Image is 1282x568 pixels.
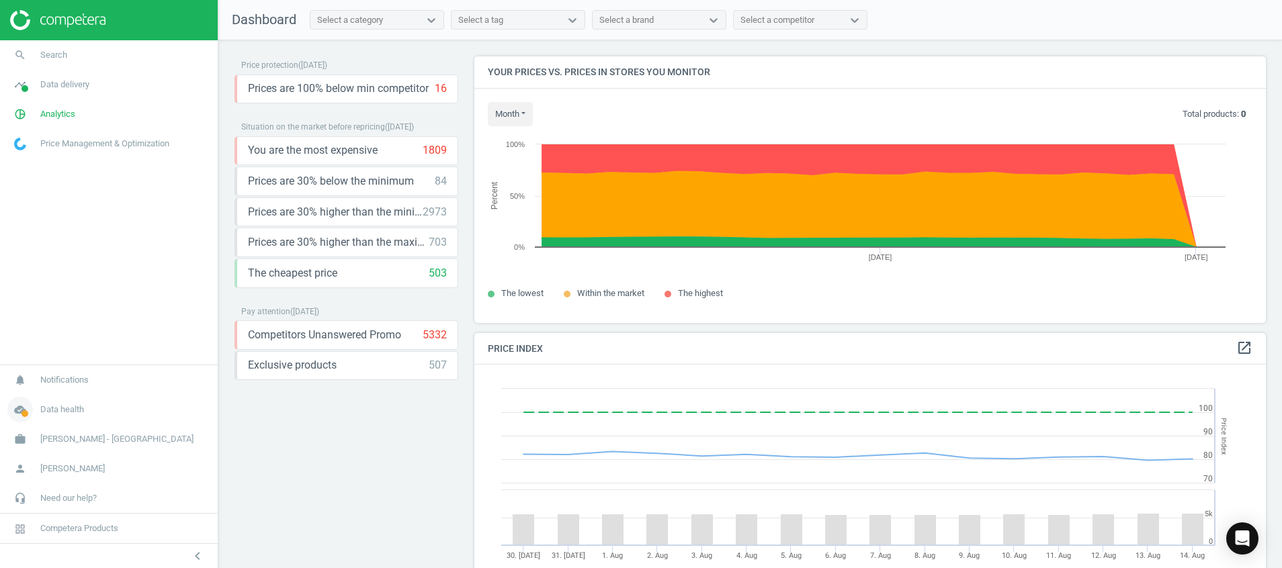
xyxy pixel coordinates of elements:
i: timeline [7,72,33,97]
span: Need our help? [40,492,97,504]
tspan: 8. Aug [914,551,935,560]
text: 70 [1203,474,1213,483]
p: Total products: [1183,108,1246,120]
div: 1809 [423,143,447,158]
span: Data delivery [40,79,89,91]
span: Notifications [40,374,89,386]
tspan: 9. Aug [959,551,980,560]
tspan: 4. Aug [736,551,757,560]
span: ( [DATE] ) [298,60,327,70]
i: search [7,42,33,68]
i: chevron_left [189,548,206,564]
text: 50% [510,192,525,200]
i: cloud_done [7,397,33,422]
i: person [7,456,33,481]
span: Competera Products [40,522,118,534]
button: month [488,102,533,126]
div: Select a competitor [740,14,814,26]
div: 5332 [423,328,447,342]
tspan: 31. [DATE] [552,551,585,560]
tspan: 30. [DATE] [507,551,540,560]
text: 90 [1203,427,1213,436]
div: Select a tag [458,14,503,26]
tspan: 13. Aug [1136,551,1160,560]
text: 5k [1205,510,1213,518]
span: Search [40,49,67,61]
div: 703 [429,235,447,250]
span: Analytics [40,108,75,120]
tspan: [DATE] [1185,253,1208,261]
tspan: 7. Aug [870,551,891,560]
span: Exclusive products [248,358,337,373]
img: wGWNvw8QSZomAAAAABJRU5ErkJggg== [14,138,26,150]
span: Competitors Unanswered Promo [248,328,401,342]
b: 0 [1241,109,1246,119]
span: [PERSON_NAME] [40,463,105,475]
text: 100% [506,140,525,148]
span: Prices are 30% higher than the maximal [248,235,429,250]
tspan: 3. Aug [691,551,712,560]
text: 80 [1203,451,1213,460]
span: You are the most expensive [248,143,378,158]
tspan: 1. Aug [602,551,623,560]
tspan: Percent [490,181,499,209]
h4: Price Index [474,333,1266,365]
i: work [7,426,33,452]
img: ajHJNr6hYgQAAAAASUVORK5CYII= [10,10,105,30]
tspan: 6. Aug [825,551,846,560]
div: Select a category [317,14,383,26]
span: Price protection [241,60,298,70]
tspan: 11. Aug [1046,551,1071,560]
tspan: Price Index [1220,418,1228,455]
span: Dashboard [232,11,296,28]
text: 0% [514,243,525,251]
button: chevron_left [181,547,214,565]
span: Pay attention [241,307,290,316]
div: 84 [435,174,447,189]
span: ( [DATE] ) [385,122,414,132]
span: Prices are 30% higher than the minimum [248,205,423,220]
text: 0 [1209,537,1213,546]
text: 100 [1199,404,1213,413]
div: 16 [435,81,447,96]
h4: Your prices vs. prices in stores you monitor [474,56,1266,88]
i: pie_chart_outlined [7,101,33,127]
div: 2973 [423,205,447,220]
span: The highest [678,288,723,298]
span: The cheapest price [248,266,337,281]
i: notifications [7,367,33,393]
span: The lowest [501,288,544,298]
div: Open Intercom Messenger [1226,522,1258,555]
tspan: 2. Aug [647,551,668,560]
tspan: 12. Aug [1091,551,1116,560]
span: Within the market [577,288,644,298]
tspan: 14. Aug [1180,551,1205,560]
div: 503 [429,266,447,281]
a: open_in_new [1236,340,1252,357]
tspan: 10. Aug [1002,551,1027,560]
span: [PERSON_NAME] - [GEOGRAPHIC_DATA] [40,433,194,445]
span: Data health [40,404,84,416]
span: ( [DATE] ) [290,307,319,316]
span: Situation on the market before repricing [241,122,385,132]
span: Prices are 30% below the minimum [248,174,414,189]
tspan: [DATE] [869,253,892,261]
i: headset_mic [7,485,33,511]
span: Prices are 100% below min competitor [248,81,429,96]
div: 507 [429,358,447,373]
tspan: 5. Aug [781,551,802,560]
i: open_in_new [1236,340,1252,356]
span: Price Management & Optimization [40,138,169,150]
div: Select a brand [599,14,654,26]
